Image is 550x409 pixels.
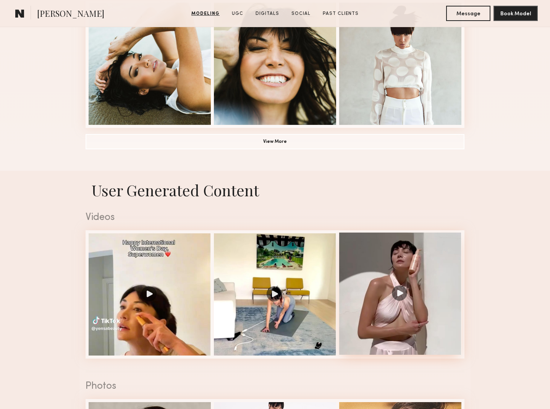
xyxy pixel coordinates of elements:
[37,8,104,21] span: [PERSON_NAME]
[320,10,362,17] a: Past Clients
[229,10,246,17] a: UGC
[86,382,464,391] div: Photos
[79,180,471,200] h1: User Generated Content
[86,134,464,149] button: View More
[288,10,314,17] a: Social
[252,10,282,17] a: Digitals
[493,10,538,16] a: Book Model
[446,6,490,21] button: Message
[86,213,464,223] div: Videos
[188,10,223,17] a: Modeling
[493,6,538,21] button: Book Model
